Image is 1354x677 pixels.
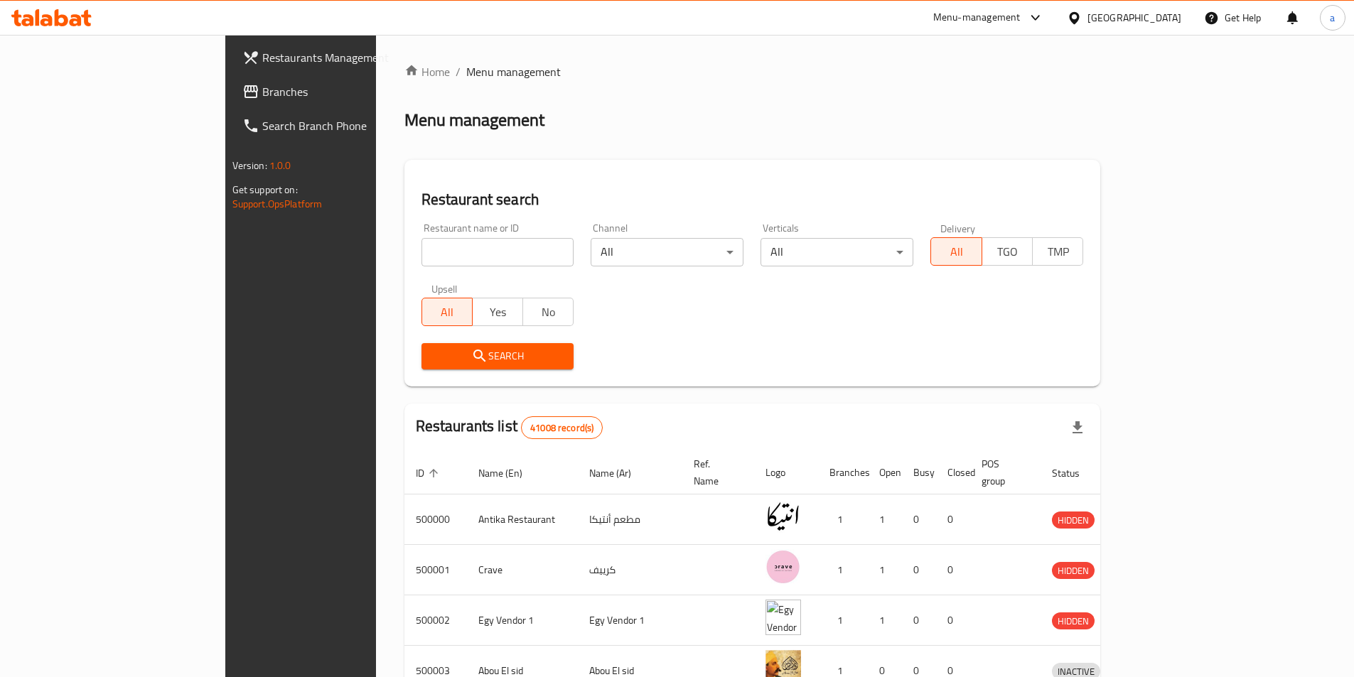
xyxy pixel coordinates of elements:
[467,545,578,595] td: Crave
[421,298,473,326] button: All
[868,595,902,646] td: 1
[868,494,902,545] td: 1
[1052,612,1095,629] div: HIDDEN
[466,63,561,80] span: Menu management
[232,180,298,199] span: Get support on:
[478,302,517,323] span: Yes
[818,595,868,646] td: 1
[404,109,544,131] h2: Menu management
[433,347,563,365] span: Search
[232,156,267,175] span: Version:
[936,595,970,646] td: 0
[232,195,323,213] a: Support.OpsPlatform
[1052,562,1095,579] div: HIDDEN
[1052,613,1095,629] span: HIDDEN
[937,242,976,262] span: All
[902,451,936,494] th: Busy
[936,451,970,494] th: Closed
[1052,465,1098,482] span: Status
[231,109,451,143] a: Search Branch Phone
[431,283,458,293] label: Upsell
[1032,237,1083,266] button: TMP
[262,83,440,100] span: Branches
[578,494,682,545] td: مطعم أنتيكا
[472,298,523,326] button: Yes
[1330,10,1335,26] span: a
[421,343,574,369] button: Search
[694,455,737,489] span: Ref. Name
[428,302,467,323] span: All
[467,595,578,646] td: Egy Vendor 1
[818,494,868,545] td: 1
[421,189,1084,210] h2: Restaurant search
[262,49,440,66] span: Restaurants Management
[416,416,603,439] h2: Restaurants list
[269,156,291,175] span: 1.0.0
[902,494,936,545] td: 0
[765,549,801,585] img: Crave
[754,451,818,494] th: Logo
[522,298,574,326] button: No
[765,600,801,635] img: Egy Vendor 1
[1038,242,1078,262] span: TMP
[456,63,461,80] li: /
[589,465,650,482] span: Name (Ar)
[522,421,602,435] span: 41008 record(s)
[1052,512,1095,529] span: HIDDEN
[521,416,603,439] div: Total records count
[936,545,970,595] td: 0
[578,595,682,646] td: Egy Vendor 1
[902,545,936,595] td: 0
[262,117,440,134] span: Search Branch Phone
[231,40,451,75] a: Restaurants Management
[578,545,682,595] td: كرييف
[404,63,1101,80] nav: breadcrumb
[930,237,982,266] button: All
[868,545,902,595] td: 1
[1052,563,1095,579] span: HIDDEN
[467,494,578,545] td: Antika Restaurant
[868,451,902,494] th: Open
[591,238,743,266] div: All
[982,455,1023,489] span: POS group
[529,302,568,323] span: No
[421,238,574,266] input: Search for restaurant name or ID..
[902,595,936,646] td: 0
[1087,10,1181,26] div: [GEOGRAPHIC_DATA]
[416,465,443,482] span: ID
[1060,411,1095,445] div: Export file
[936,494,970,545] td: 0
[933,9,1021,26] div: Menu-management
[765,499,801,534] img: Antika Restaurant
[231,75,451,109] a: Branches
[761,238,913,266] div: All
[818,451,868,494] th: Branches
[940,223,976,233] label: Delivery
[988,242,1027,262] span: TGO
[982,237,1033,266] button: TGO
[478,465,541,482] span: Name (En)
[818,545,868,595] td: 1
